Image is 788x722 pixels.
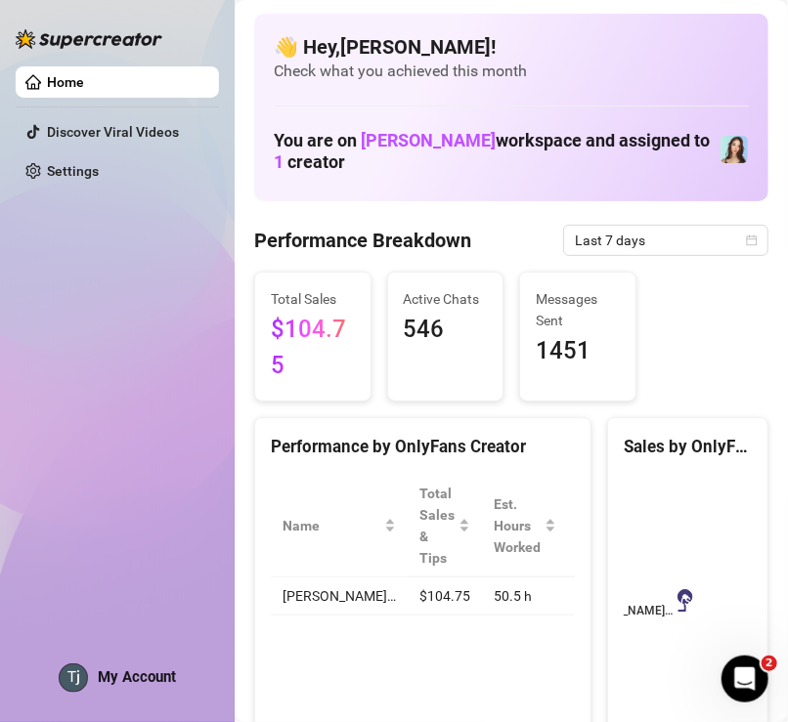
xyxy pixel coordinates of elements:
span: Name [283,515,380,536]
span: Last 7 days [575,226,757,255]
td: 50.5 h [482,577,568,616]
td: $2.07 [568,577,642,616]
div: Sales by OnlyFans Creator [624,434,752,460]
span: [PERSON_NAME] [361,130,496,150]
span: 2 [762,656,777,671]
span: 1 [274,151,284,172]
img: Amelia [721,136,748,163]
span: 546 [404,312,488,349]
span: Messages Sent [536,288,620,331]
span: Total Sales [271,288,355,310]
h4: 👋 Hey, [PERSON_NAME] ! [274,33,749,61]
a: Home [47,74,84,90]
span: $104.75 [271,312,355,385]
a: Discover Viral Videos [47,124,179,140]
td: [PERSON_NAME]… [271,577,408,616]
div: Performance by OnlyFans Creator [271,434,575,460]
img: logo-BBDzfeDw.svg [16,29,162,49]
span: My Account [98,668,176,686]
h4: Performance Breakdown [254,227,471,254]
th: Total Sales & Tips [408,475,482,577]
td: $104.75 [408,577,482,616]
h1: You are on workspace and assigned to creator [274,130,720,173]
span: 1451 [536,333,620,370]
th: Sales / Hour [568,475,642,577]
a: Settings [47,163,99,179]
th: Name [271,475,408,577]
span: Active Chats [404,288,488,310]
span: Total Sales & Tips [419,483,455,569]
iframe: Intercom live chat [722,656,768,702]
div: Est. Hours Worked [494,493,541,558]
img: ACg8ocIB2-_DDlQ1tsDnjf7P2NCSh4di4ioAJ8P-QhmsLtndf0RA-Q=s96-c [60,664,87,692]
span: Check what you achieved this month [274,61,749,82]
text: [PERSON_NAME]… [575,604,673,617]
span: calendar [746,234,758,246]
